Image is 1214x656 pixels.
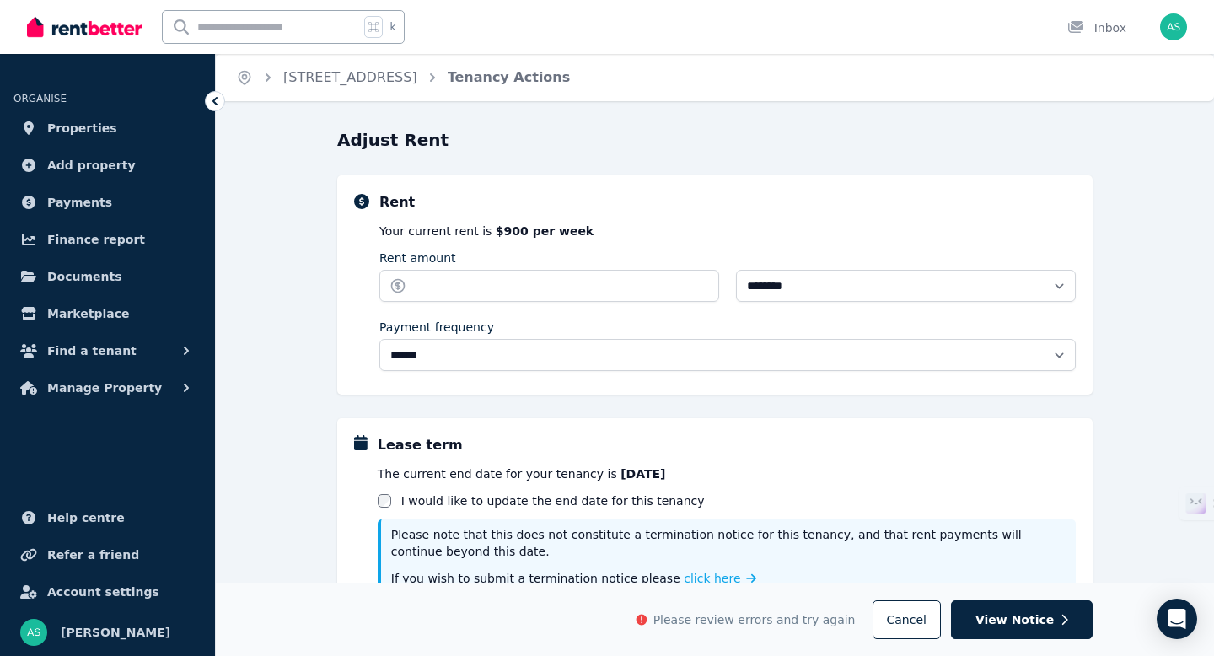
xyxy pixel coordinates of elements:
[391,570,1066,587] p: If you wish to submit a termination notice please
[13,93,67,105] span: ORGANISE
[47,582,159,602] span: Account settings
[1067,19,1126,36] div: Inbox
[13,501,201,535] a: Help centre
[27,14,142,40] img: RentBetter
[391,526,1066,560] p: Please note that this does not constitute a termination notice for this tenancy, and that rent pa...
[379,223,1076,239] div: Your current rent is
[216,54,590,101] nav: Breadcrumb
[13,297,201,331] a: Marketplace
[873,600,941,639] button: Cancel
[13,575,201,609] a: Account settings
[47,266,122,287] span: Documents
[13,186,201,219] a: Payments
[47,304,129,324] span: Marketplace
[653,611,856,628] span: Please review errors and try again
[47,155,136,175] span: Add property
[13,538,201,572] a: Refer a friend
[684,572,740,585] span: click here
[379,319,494,336] label: Payment frequency
[389,20,395,34] span: k
[448,69,571,85] a: Tenancy Actions
[401,492,705,509] label: I would like to update the end date for this tenancy
[47,192,112,212] span: Payments
[378,435,463,455] h5: Lease term
[887,613,927,626] span: Cancel
[379,250,456,266] label: Rent amount
[47,118,117,138] span: Properties
[13,148,201,182] a: Add property
[13,371,201,405] button: Manage Property
[379,192,415,212] h5: Rent
[47,545,139,565] span: Refer a friend
[47,378,162,398] span: Manage Property
[47,229,145,250] span: Finance report
[337,128,449,152] h2: Adjust Rent
[1160,13,1187,40] img: Adelle Sudano
[975,611,1054,628] span: View Notice
[61,622,170,643] span: [PERSON_NAME]
[13,111,201,145] a: Properties
[951,600,1093,639] button: View Notice
[47,341,137,361] span: Find a tenant
[20,619,47,646] img: Adelle Sudano
[283,69,417,85] a: [STREET_ADDRESS]
[1157,599,1197,639] div: Open Intercom Messenger
[620,467,665,481] b: [DATE]
[378,465,1076,482] p: The current end date for your tenancy is
[496,224,594,238] b: $900 per week
[13,260,201,293] a: Documents
[13,334,201,368] button: Find a tenant
[13,223,201,256] a: Finance report
[47,508,125,528] span: Help centre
